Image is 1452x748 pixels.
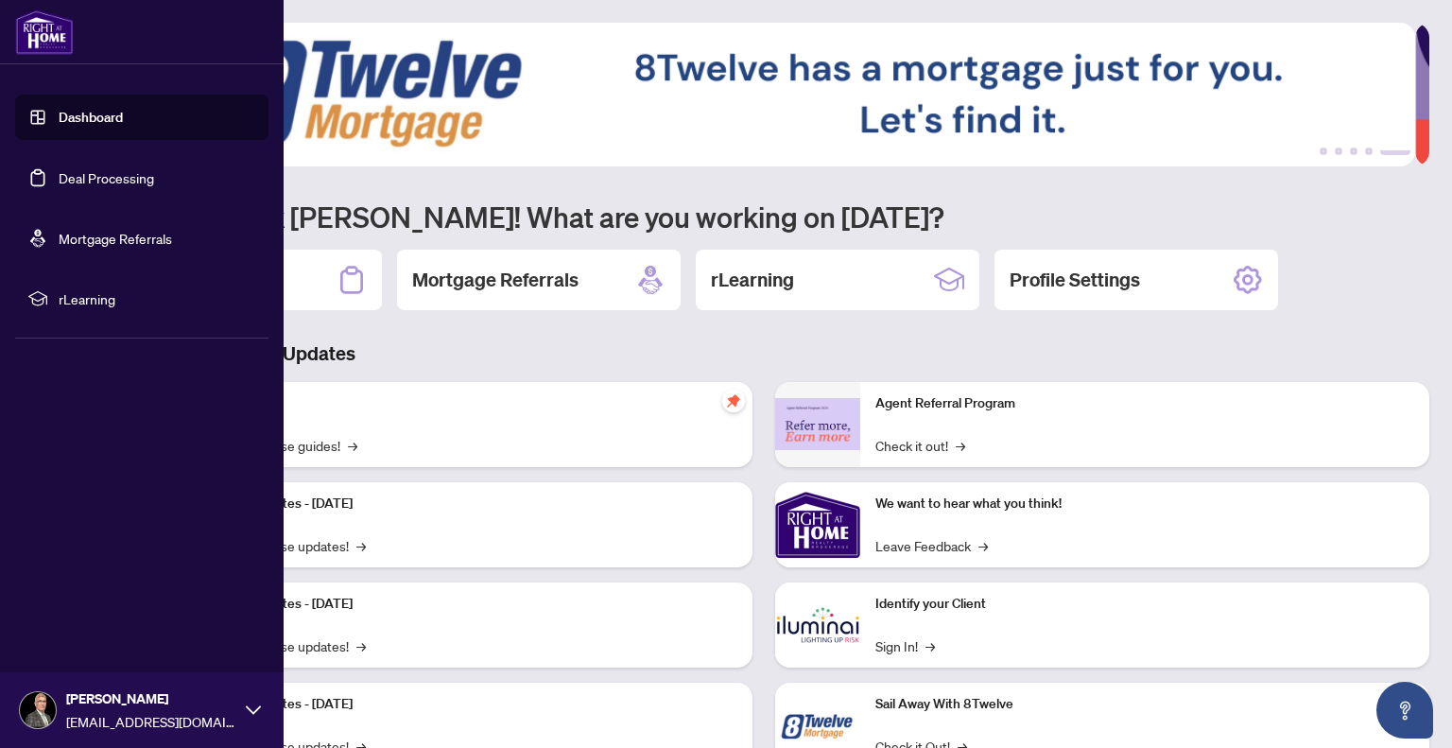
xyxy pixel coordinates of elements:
[875,435,965,456] a: Check it out!→
[98,23,1415,166] img: Slide 4
[348,435,357,456] span: →
[15,9,74,55] img: logo
[98,340,1429,367] h3: Brokerage & Industry Updates
[1365,148,1373,155] button: 4
[711,267,794,293] h2: rLearning
[775,583,860,668] img: Identify your Client
[199,594,737,615] p: Platform Updates - [DATE]
[199,494,737,514] p: Platform Updates - [DATE]
[59,230,172,247] a: Mortgage Referrals
[66,711,236,732] span: [EMAIL_ADDRESS][DOMAIN_NAME]
[875,494,1414,514] p: We want to hear what you think!
[1380,148,1410,155] button: 5
[1350,148,1357,155] button: 3
[59,109,123,126] a: Dashboard
[875,535,988,556] a: Leave Feedback→
[722,390,745,412] span: pushpin
[775,398,860,450] img: Agent Referral Program
[66,688,236,709] span: [PERSON_NAME]
[925,635,935,656] span: →
[1376,682,1433,739] button: Open asap
[412,267,579,293] h2: Mortgage Referrals
[98,199,1429,235] h1: Welcome back [PERSON_NAME]! What are you working on [DATE]?
[1010,267,1140,293] h2: Profile Settings
[1320,148,1327,155] button: 1
[956,435,965,456] span: →
[875,594,1414,615] p: Identify your Client
[59,169,154,186] a: Deal Processing
[875,694,1414,715] p: Sail Away With 8Twelve
[199,694,737,715] p: Platform Updates - [DATE]
[978,535,988,556] span: →
[20,692,56,728] img: Profile Icon
[356,535,366,556] span: →
[775,482,860,567] img: We want to hear what you think!
[1335,148,1342,155] button: 2
[875,393,1414,414] p: Agent Referral Program
[356,635,366,656] span: →
[199,393,737,414] p: Self-Help
[875,635,935,656] a: Sign In!→
[59,288,255,309] span: rLearning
